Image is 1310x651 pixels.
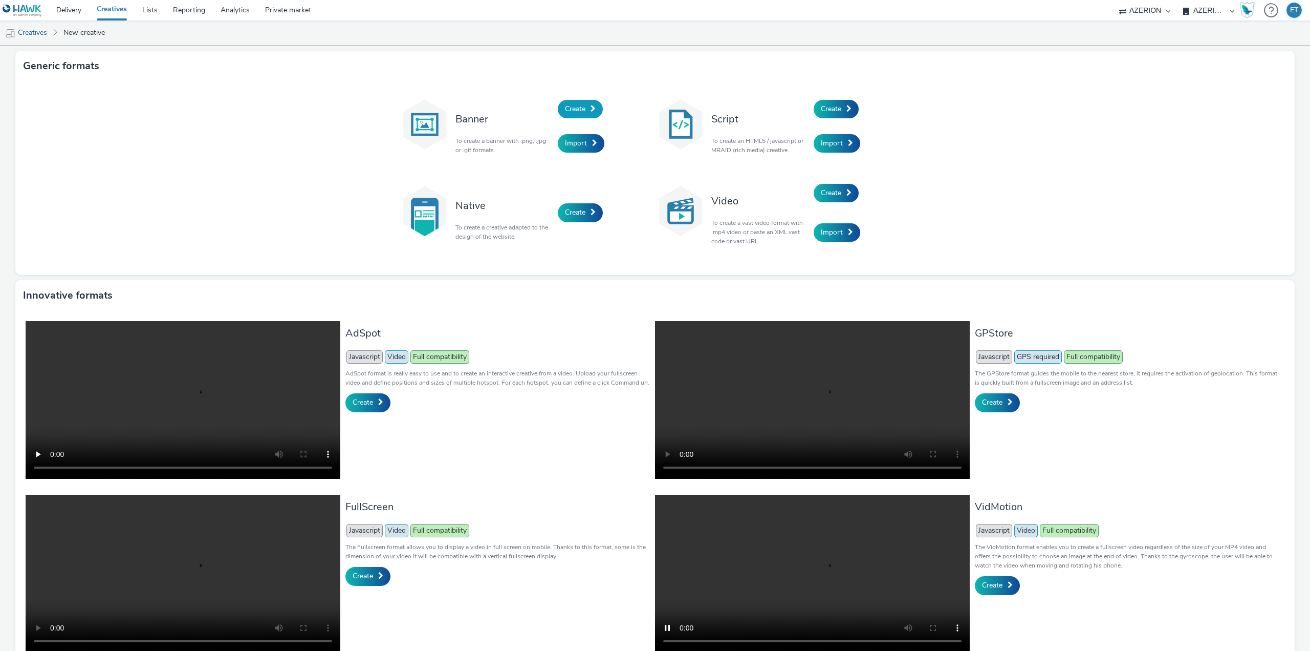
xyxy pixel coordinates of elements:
[353,397,373,407] span: Create
[1064,350,1123,364] span: Full compatibility
[814,134,860,153] a: Import
[711,194,809,208] h3: Video
[353,571,373,581] span: Create
[814,184,859,202] a: Create
[345,500,650,514] h3: FullScreen
[1290,3,1298,18] div: ET
[821,188,841,198] span: Create
[975,500,1279,514] h3: VidMotion
[976,524,1012,537] span: Javascript
[399,99,450,150] img: banner.svg
[711,136,809,155] p: To create an HTML5 / javascript or MRAID (rich media) creative.
[23,288,113,303] h3: Innovative formats
[410,524,469,537] span: Full compatibility
[345,567,390,585] a: Create
[655,185,706,237] img: video.svg
[1040,524,1099,537] span: Full compatibility
[565,104,585,114] span: Create
[982,397,1002,407] span: Create
[385,350,408,364] span: Video
[565,207,585,217] span: Create
[814,100,859,118] a: Create
[975,542,1279,570] p: The VidMotion format enables you to create a fullscreen video regardless of the size of your MP4 ...
[1239,2,1255,18] img: Hawk Academy
[711,218,809,246] p: To create a vast video format with .mp4 video or paste an XML vast code or vast URL.
[3,4,42,17] img: undefined Logo
[345,393,390,412] a: Create
[345,369,650,387] p: AdSpot format is really easy to use and to create an interactive creative from a video. Upload yo...
[558,100,603,118] a: Create
[975,576,1020,595] a: Create
[346,350,383,364] span: Javascript
[976,350,1012,364] span: Javascript
[975,326,1279,340] h3: GPStore
[455,223,553,241] p: To create a creative adapted to the design of the website.
[814,223,860,242] a: Import
[455,199,553,213] h3: Native
[565,138,587,148] span: Import
[711,112,809,126] h3: Script
[1014,350,1062,364] span: GPS required
[821,138,843,148] span: Import
[821,104,841,114] span: Create
[1239,2,1259,18] a: Hawk Academy
[23,58,99,74] h3: Generic formats
[1014,524,1038,537] span: Video
[345,326,650,340] h3: AdSpot
[975,369,1279,387] p: The GPStore format guides the mobile to the nearest store, it requires the activation of geolocat...
[399,185,450,237] img: native.svg
[455,112,553,126] h3: Banner
[982,580,1002,590] span: Create
[5,28,15,38] img: mobile
[346,524,383,537] span: Javascript
[455,136,553,155] p: To create a banner with .png, .jpg or .gif formats.
[410,350,469,364] span: Full compatibility
[821,227,843,237] span: Import
[558,134,604,153] a: Import
[385,524,408,537] span: Video
[975,393,1020,412] a: Create
[345,542,650,561] p: The Fullscreen format allows you to display a video in full screen on mobile. Thanks to this form...
[558,203,603,222] a: Create
[58,20,110,45] a: New creative
[655,99,706,150] img: code.svg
